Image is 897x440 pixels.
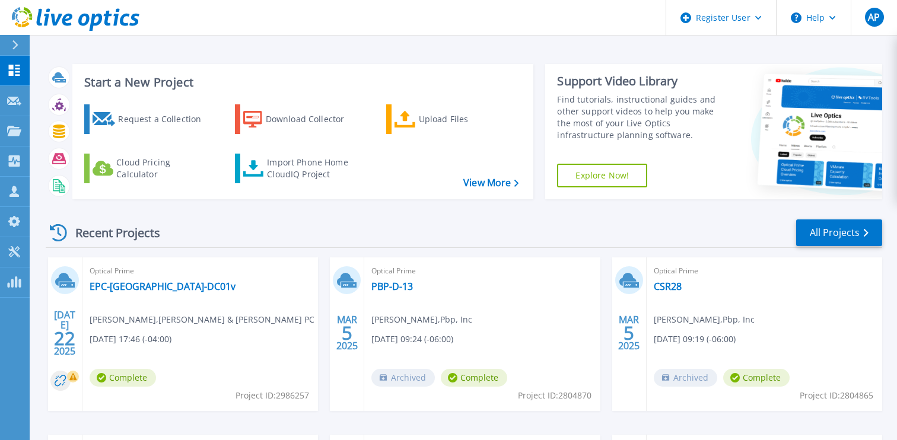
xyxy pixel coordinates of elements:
a: All Projects [796,219,882,246]
h3: Start a New Project [84,76,519,89]
span: Project ID: 2804870 [518,389,591,402]
span: [DATE] 09:24 (-06:00) [371,333,453,346]
span: [PERSON_NAME] , [PERSON_NAME] & [PERSON_NAME] PC [90,313,314,326]
span: Project ID: 2804865 [800,389,873,402]
span: 5 [624,328,634,338]
span: 22 [54,333,75,343]
div: Recent Projects [46,218,176,247]
span: Optical Prime [654,264,875,278]
div: MAR 2025 [618,311,640,355]
span: [DATE] 09:19 (-06:00) [654,333,736,346]
a: Request a Collection [84,104,217,134]
span: Complete [441,369,507,387]
a: EPC-[GEOGRAPHIC_DATA]-DC01v [90,280,236,292]
span: Project ID: 2986257 [236,389,309,402]
a: PBP-D-13 [371,280,413,292]
span: [DATE] 17:46 (-04:00) [90,333,171,346]
span: Complete [723,369,790,387]
span: Archived [371,369,435,387]
span: [PERSON_NAME] , Pbp, Inc [371,313,472,326]
span: 5 [342,328,352,338]
span: Optical Prime [371,264,593,278]
a: Upload Files [386,104,519,134]
div: Find tutorials, instructional guides and other support videos to help you make the most of your L... [557,94,726,141]
a: Cloud Pricing Calculator [84,154,217,183]
a: Download Collector [235,104,367,134]
span: Complete [90,369,156,387]
div: Cloud Pricing Calculator [116,157,211,180]
a: CSR28 [654,280,682,292]
div: Request a Collection [118,107,213,131]
div: Import Phone Home CloudIQ Project [267,157,360,180]
div: MAR 2025 [336,311,358,355]
span: AP [868,12,880,22]
span: Archived [654,369,717,387]
span: [PERSON_NAME] , Pbp, Inc [654,313,755,326]
div: Download Collector [266,107,361,131]
div: Upload Files [419,107,514,131]
div: [DATE] 2025 [53,311,76,355]
a: Explore Now! [557,164,647,187]
span: Optical Prime [90,264,311,278]
a: View More [463,177,519,189]
div: Support Video Library [557,74,726,89]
